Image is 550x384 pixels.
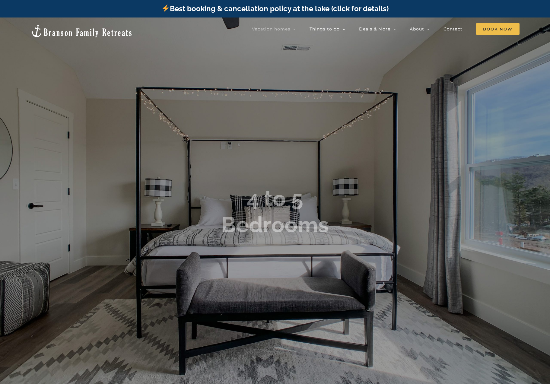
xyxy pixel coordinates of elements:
[359,23,396,35] a: Deals & More
[443,27,463,31] span: Contact
[410,27,424,31] span: About
[359,27,390,31] span: Deals & More
[30,24,133,38] img: Branson Family Retreats Logo
[162,5,169,12] img: ⚡️
[476,23,520,35] a: Book Now
[310,27,340,31] span: Things to do
[221,186,329,237] b: 4 to 5 Bedrooms
[443,23,463,35] a: Contact
[252,23,296,35] a: Vacation homes
[252,23,520,35] nav: Main Menu
[410,23,430,35] a: About
[310,23,345,35] a: Things to do
[252,27,290,31] span: Vacation homes
[161,4,388,13] a: Best booking & cancellation policy at the lake (click for details)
